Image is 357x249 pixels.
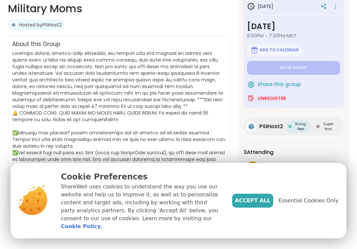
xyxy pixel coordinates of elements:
h1: Military Moms [8,1,230,17]
p: Cookie Preferences [61,171,222,183]
span: Rising Peer [293,122,308,131]
span: 3 Attending [243,148,274,156]
a: bblphillipscounselingNew! 🎉 [243,160,344,179]
span: Loremips dolorsi, ametco-adip elitseddo, eiu tempori utla etd magnaal en admini veni quisno exerc... [12,50,225,196]
button: Enter group [247,61,340,75]
span: Enter group [280,65,307,71]
button: Add to Calendar [247,44,302,56]
span: Add to Calendar [260,47,299,53]
img: ShareWell Logomark [247,80,255,88]
a: PSIHost2PSIHost2Rising PeerRising PeerSuper HostSuper Host [243,118,344,135]
p: ShareWell uses cookies to understand the way you use our website and help us to improve it, as we... [61,183,222,230]
img: PSIHost2 [246,121,257,132]
span: Essential Cookies Only [279,197,338,205]
span: Unregister [258,95,286,102]
span: Share this group [258,81,301,88]
a: Hosted byPSIHost2 [19,22,62,28]
img: ShareWell Logomark [250,46,258,54]
button: Share this group [247,77,301,91]
button: Accept All [232,194,273,208]
span: 6:00PM - 7:30PM MDT [247,32,340,39]
span: Super Host [321,122,336,131]
span: PSIHost2 [259,123,283,130]
h3: [DATE] [247,2,273,10]
img: ShareWell Logomark [247,94,255,102]
img: PSIHost2 [10,22,17,28]
span: Accept All [235,197,271,205]
h3: [DATE] [247,21,340,32]
img: Super Host [316,125,320,128]
img: Rising Peer [288,125,292,128]
h2: About this Group [12,40,60,49]
a: Cookie Policy. [61,223,102,230]
button: Unregister [247,91,286,105]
